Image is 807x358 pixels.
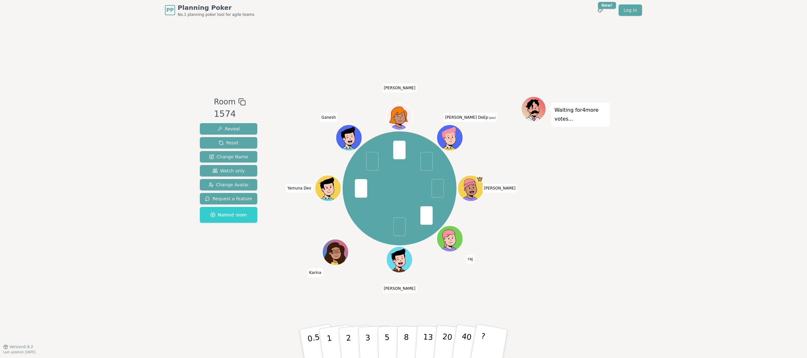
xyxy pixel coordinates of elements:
span: Click to change your name [382,83,417,92]
a: Log in [619,4,642,16]
span: Click to change your name [320,113,338,122]
span: Watch only [213,168,245,174]
span: Room [214,96,235,108]
span: Change Avatar [208,182,249,188]
button: New! [594,4,606,16]
button: Reveal [200,123,257,135]
span: Change Name [209,154,248,160]
span: Click to change your name [443,113,497,122]
div: New! [598,2,616,9]
span: Click to change your name [466,255,475,264]
a: PPPlanning PokerNo.1 planning poker tool for agile teams [165,3,254,17]
span: Click to change your name [482,184,517,193]
span: Version 0.9.2 [10,344,33,349]
span: Click to change your name [286,184,313,193]
button: Change Avatar [200,179,257,190]
span: Last updated: [DATE] [3,350,36,354]
span: Patrick is the host [477,176,483,182]
span: Click to change your name [308,268,323,277]
button: Reset [200,137,257,149]
button: Named room [200,207,257,223]
span: Request a feature [205,196,252,202]
p: Waiting for 4 more votes... [554,106,607,123]
span: Reset [219,140,239,146]
span: Planning Poker [178,3,254,12]
span: Reveal [217,126,240,132]
button: Change Name [200,151,257,162]
button: Watch only [200,165,257,176]
span: Click to change your name [382,284,417,293]
span: (you) [488,116,496,119]
span: Named room [210,212,247,218]
div: 1574 [214,108,246,121]
span: PP [166,6,174,14]
button: Click to change your avatar [438,125,463,150]
span: No.1 planning poker tool for agile teams [178,12,254,17]
button: Request a feature [200,193,257,204]
button: Version0.9.2 [3,344,33,349]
